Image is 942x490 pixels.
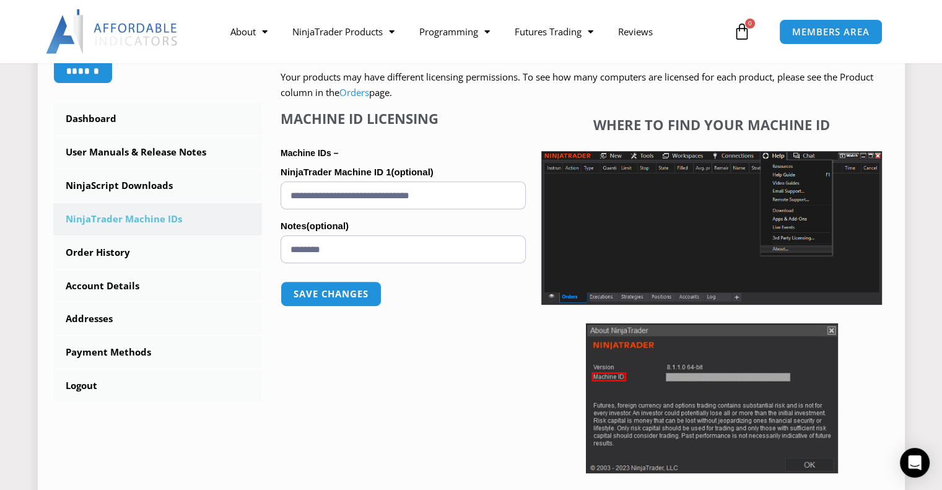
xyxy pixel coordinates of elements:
span: 0 [745,19,755,28]
img: Screenshot 2025-01-17 1155544 | Affordable Indicators – NinjaTrader [541,151,882,305]
nav: Menu [218,17,730,46]
a: NinjaScript Downloads [53,170,263,202]
a: NinjaTrader Machine IDs [53,203,263,235]
label: Notes [281,217,526,235]
h4: Where to find your Machine ID [541,116,882,133]
a: Payment Methods [53,336,263,369]
span: MEMBERS AREA [792,27,870,37]
span: Your products may have different licensing permissions. To see how many computers are licensed fo... [281,71,873,99]
a: Reviews [606,17,665,46]
nav: Account pages [53,103,263,402]
a: Programming [407,17,502,46]
a: Dashboard [53,103,263,135]
a: NinjaTrader Products [280,17,407,46]
a: 0 [715,14,769,50]
a: Logout [53,370,263,402]
a: Order History [53,237,263,269]
a: Account Details [53,270,263,302]
a: User Manuals & Release Notes [53,136,263,168]
img: LogoAI | Affordable Indicators – NinjaTrader [46,9,179,54]
strong: Machine IDs – [281,148,338,158]
a: About [218,17,280,46]
a: Orders [339,86,369,98]
label: NinjaTrader Machine ID 1 [281,163,526,182]
a: MEMBERS AREA [779,19,883,45]
img: Screenshot 2025-01-17 114931 | Affordable Indicators – NinjaTrader [586,323,838,473]
button: Save changes [281,281,382,307]
h4: Machine ID Licensing [281,110,526,126]
span: (optional) [307,221,349,231]
div: Open Intercom Messenger [900,448,930,478]
span: (optional) [391,167,433,177]
a: Futures Trading [502,17,606,46]
a: Addresses [53,303,263,335]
